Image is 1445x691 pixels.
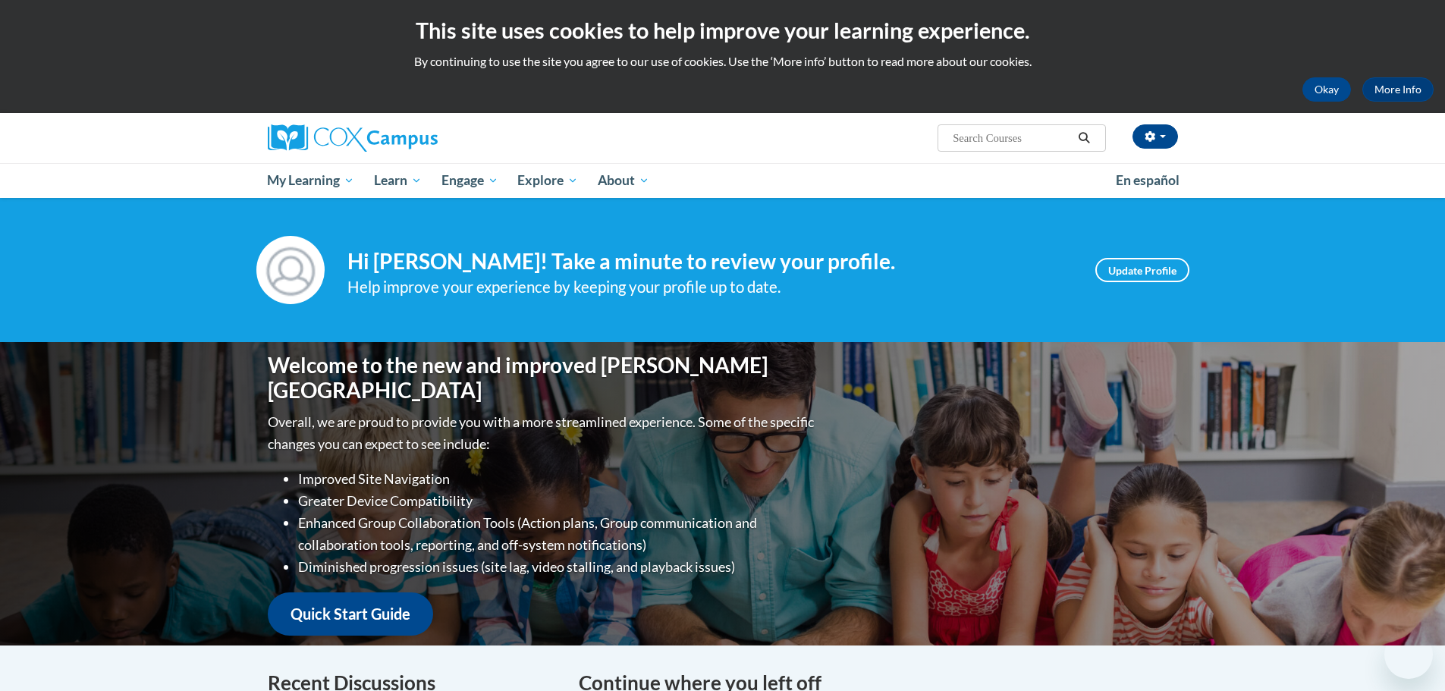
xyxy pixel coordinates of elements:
[298,468,818,490] li: Improved Site Navigation
[347,275,1073,300] div: Help improve your experience by keeping your profile up to date.
[1302,77,1351,102] button: Okay
[11,15,1434,46] h2: This site uses cookies to help improve your learning experience.
[298,556,818,578] li: Diminished progression issues (site lag, video stalling, and playback issues)
[1077,133,1091,144] i: 
[298,512,818,556] li: Enhanced Group Collaboration Tools (Action plans, Group communication and collaboration tools, re...
[1106,165,1189,196] a: En español
[347,249,1073,275] h4: Hi [PERSON_NAME]! Take a minute to review your profile.
[517,171,578,190] span: Explore
[267,171,354,190] span: My Learning
[1362,77,1434,102] a: More Info
[364,163,432,198] a: Learn
[268,592,433,636] a: Quick Start Guide
[598,171,649,190] span: About
[1116,172,1180,188] span: En español
[256,236,325,304] img: Profile Image
[1384,630,1433,679] iframe: Button to launch messaging window
[441,171,498,190] span: Engage
[374,171,422,190] span: Learn
[951,129,1073,147] input: Search Courses
[298,490,818,512] li: Greater Device Compatibility
[258,163,365,198] a: My Learning
[268,411,818,455] p: Overall, we are proud to provide you with a more streamlined experience. Some of the specific cha...
[1073,129,1095,147] button: Search
[1132,124,1178,149] button: Account Settings
[588,163,659,198] a: About
[268,124,438,152] img: Cox Campus
[1095,258,1189,282] a: Update Profile
[268,124,556,152] a: Cox Campus
[432,163,508,198] a: Engage
[268,353,818,404] h1: Welcome to the new and improved [PERSON_NAME][GEOGRAPHIC_DATA]
[245,163,1201,198] div: Main menu
[11,53,1434,70] p: By continuing to use the site you agree to our use of cookies. Use the ‘More info’ button to read...
[507,163,588,198] a: Explore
